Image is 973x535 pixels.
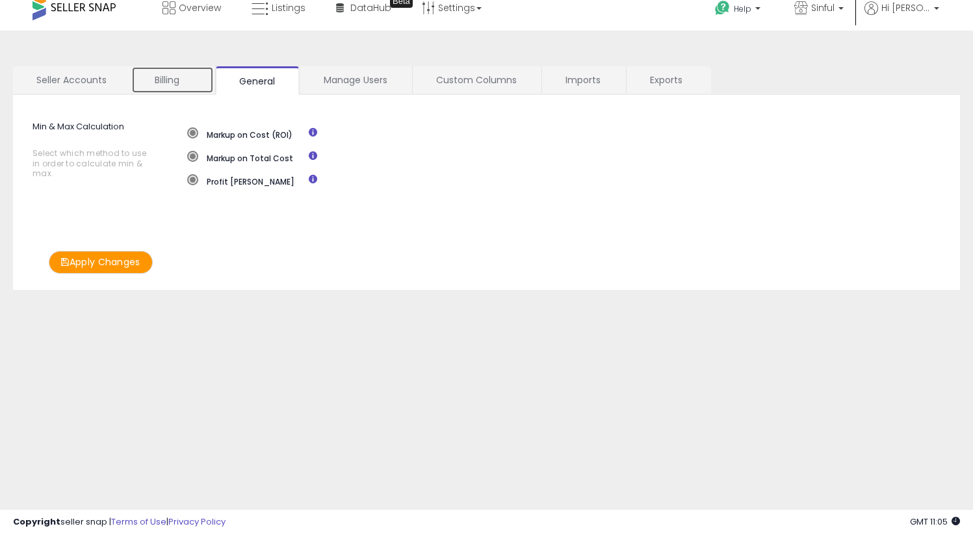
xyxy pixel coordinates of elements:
a: Exports [627,66,710,94]
span: Listings [272,1,305,14]
span: Select which method to use in order to calculate min & max. [32,148,148,178]
label: Markup on Cost (ROI) [187,127,292,140]
span: Hi [PERSON_NAME] [881,1,930,14]
a: Terms of Use [111,515,166,528]
a: Privacy Policy [168,515,226,528]
label: Profit [PERSON_NAME] [187,174,294,187]
a: Manage Users [300,66,411,94]
div: seller snap | | [13,516,226,528]
a: General [216,66,299,95]
label: Markup on Total Cost [187,151,293,164]
a: Seller Accounts [13,66,130,94]
span: 2025-09-18 11:05 GMT [910,515,960,528]
span: Overview [179,1,221,14]
button: Apply Changes [49,251,153,274]
strong: Copyright [13,515,60,528]
a: Imports [542,66,625,94]
a: Billing [131,66,214,94]
span: Help [734,3,751,14]
a: Hi [PERSON_NAME] [864,1,939,31]
span: Sinful [811,1,835,14]
label: Min & Max Calculation [23,121,177,185]
span: DataHub [350,1,391,14]
a: Custom Columns [413,66,540,94]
